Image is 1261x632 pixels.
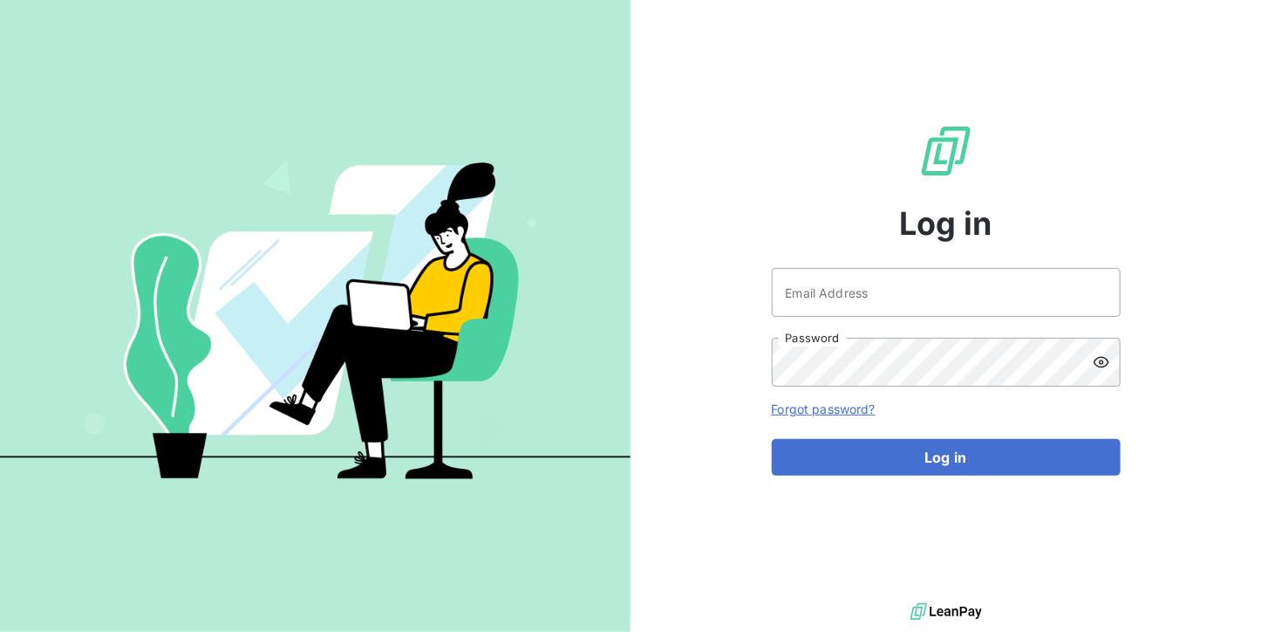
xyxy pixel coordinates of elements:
a: Forgot password? [772,402,876,416]
img: logo [910,599,982,625]
button: Log in [772,439,1121,476]
img: LeanPay Logo [918,123,974,179]
span: Log in [899,200,992,247]
input: placeholder [772,268,1121,317]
